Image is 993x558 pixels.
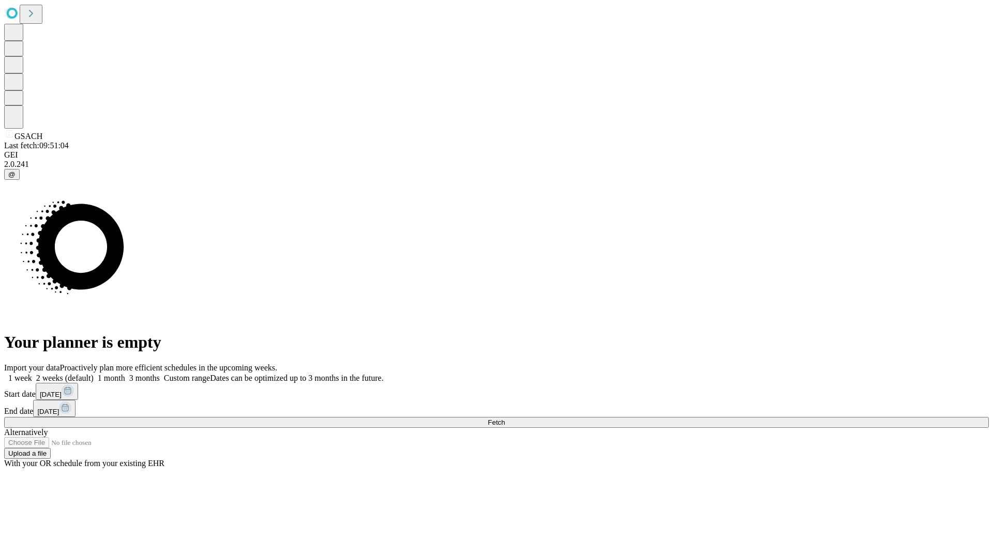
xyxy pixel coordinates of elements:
[488,419,505,426] span: Fetch
[4,363,60,372] span: Import your data
[14,132,42,141] span: GSACH
[60,363,277,372] span: Proactively plan more efficient schedules in the upcoming weeks.
[37,408,59,415] span: [DATE]
[8,171,16,178] span: @
[4,141,69,150] span: Last fetch: 09:51:04
[33,400,76,417] button: [DATE]
[4,160,989,169] div: 2.0.241
[4,169,20,180] button: @
[4,333,989,352] h1: Your planner is empty
[40,391,62,398] span: [DATE]
[210,374,383,382] span: Dates can be optimized up to 3 months in the future.
[129,374,160,382] span: 3 months
[4,383,989,400] div: Start date
[164,374,210,382] span: Custom range
[4,448,51,459] button: Upload a file
[98,374,125,382] span: 1 month
[36,383,78,400] button: [DATE]
[8,374,32,382] span: 1 week
[4,417,989,428] button: Fetch
[4,459,164,468] span: With your OR schedule from your existing EHR
[4,150,989,160] div: GEI
[4,428,48,437] span: Alternatively
[36,374,94,382] span: 2 weeks (default)
[4,400,989,417] div: End date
